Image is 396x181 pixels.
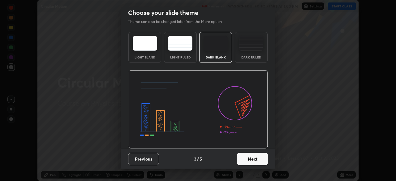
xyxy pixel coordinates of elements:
button: Next [237,153,268,165]
h4: 3 [194,156,196,162]
h4: / [197,156,199,162]
h2: Choose your slide theme [128,9,198,17]
h4: 5 [200,156,202,162]
img: darkTheme.f0cc69e5.svg [204,36,228,51]
div: Light Blank [132,56,157,59]
img: darkRuledTheme.de295e13.svg [239,36,263,51]
div: Dark Ruled [239,56,264,59]
img: lightTheme.e5ed3b09.svg [133,36,157,51]
button: Previous [128,153,159,165]
p: Theme can also be changed later from the More option [128,19,228,24]
div: Dark Blank [203,56,228,59]
div: Light Ruled [168,56,193,59]
img: darkThemeBanner.d06ce4a2.svg [128,70,268,149]
img: lightRuledTheme.5fabf969.svg [168,36,192,51]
